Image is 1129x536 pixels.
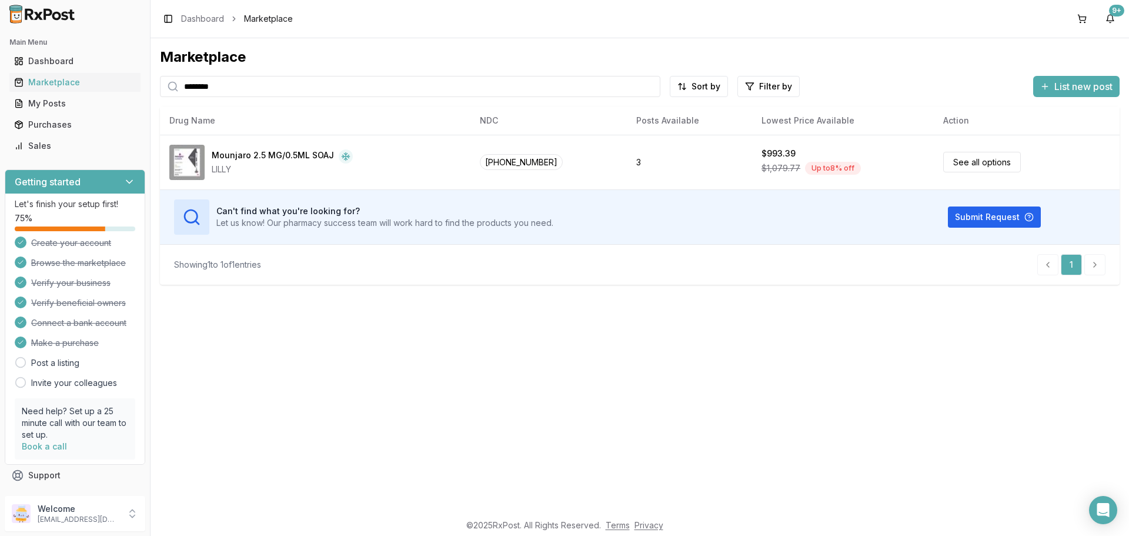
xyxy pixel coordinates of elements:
div: My Posts [14,98,136,109]
th: Action [934,106,1120,135]
a: 1 [1061,254,1082,275]
a: List new post [1033,82,1120,94]
button: Support [5,465,145,486]
button: Sales [5,137,145,155]
th: Posts Available [627,106,752,135]
p: Let's finish your setup first! [15,198,135,210]
th: Drug Name [160,106,470,135]
span: List new post [1054,79,1113,94]
a: Dashboard [181,13,224,25]
nav: breadcrumb [181,13,293,25]
a: My Posts [9,93,141,114]
div: Purchases [14,119,136,131]
div: Marketplace [14,76,136,88]
span: $1,079.77 [761,162,800,174]
span: [PHONE_NUMBER] [480,154,563,170]
span: 75 % [15,212,32,224]
img: Mounjaro 2.5 MG/0.5ML SOAJ [169,145,205,180]
p: Need help? Set up a 25 minute call with our team to set up. [22,405,128,441]
span: Browse the marketplace [31,257,126,269]
span: Feedback [28,491,68,502]
p: Let us know! Our pharmacy success team will work hard to find the products you need. [216,217,553,229]
a: Purchases [9,114,141,135]
a: See all options [943,152,1021,172]
div: $993.39 [761,148,796,159]
div: 9+ [1109,5,1124,16]
a: Marketplace [9,72,141,93]
h3: Can't find what you're looking for? [216,205,553,217]
a: Post a listing [31,357,79,369]
button: Sort by [670,76,728,97]
button: Marketplace [5,73,145,92]
h2: Main Menu [9,38,141,47]
a: Privacy [634,520,663,530]
button: List new post [1033,76,1120,97]
a: Sales [9,135,141,157]
span: Connect a bank account [31,317,126,329]
div: Marketplace [160,48,1120,66]
button: 9+ [1101,9,1120,28]
button: Submit Request [948,207,1041,228]
th: NDC [470,106,627,135]
a: Dashboard [9,51,141,72]
div: Open Intercom Messenger [1089,496,1117,524]
nav: pagination [1037,254,1105,275]
button: Dashboard [5,52,145,71]
td: 3 [627,135,752,189]
button: Feedback [5,486,145,507]
img: RxPost Logo [5,5,80,24]
span: Marketplace [244,13,293,25]
h3: Getting started [15,175,81,189]
span: Create your account [31,237,111,249]
button: My Posts [5,94,145,113]
div: LILLY [212,164,353,175]
th: Lowest Price Available [752,106,934,135]
p: [EMAIL_ADDRESS][DOMAIN_NAME] [38,515,119,524]
div: Mounjaro 2.5 MG/0.5ML SOAJ [212,149,334,164]
a: Terms [606,520,630,530]
p: Welcome [38,503,119,515]
span: Make a purchase [31,337,99,349]
div: Sales [14,140,136,152]
span: Sort by [692,81,720,92]
a: Invite your colleagues [31,377,117,389]
a: Book a call [22,441,67,451]
div: Showing 1 to 1 of 1 entries [174,259,261,271]
img: User avatar [12,504,31,523]
button: Filter by [737,76,800,97]
span: Filter by [759,81,792,92]
button: Purchases [5,115,145,134]
div: Up to 8 % off [805,162,861,175]
div: Dashboard [14,55,136,67]
span: Verify your business [31,277,111,289]
span: Verify beneficial owners [31,297,126,309]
